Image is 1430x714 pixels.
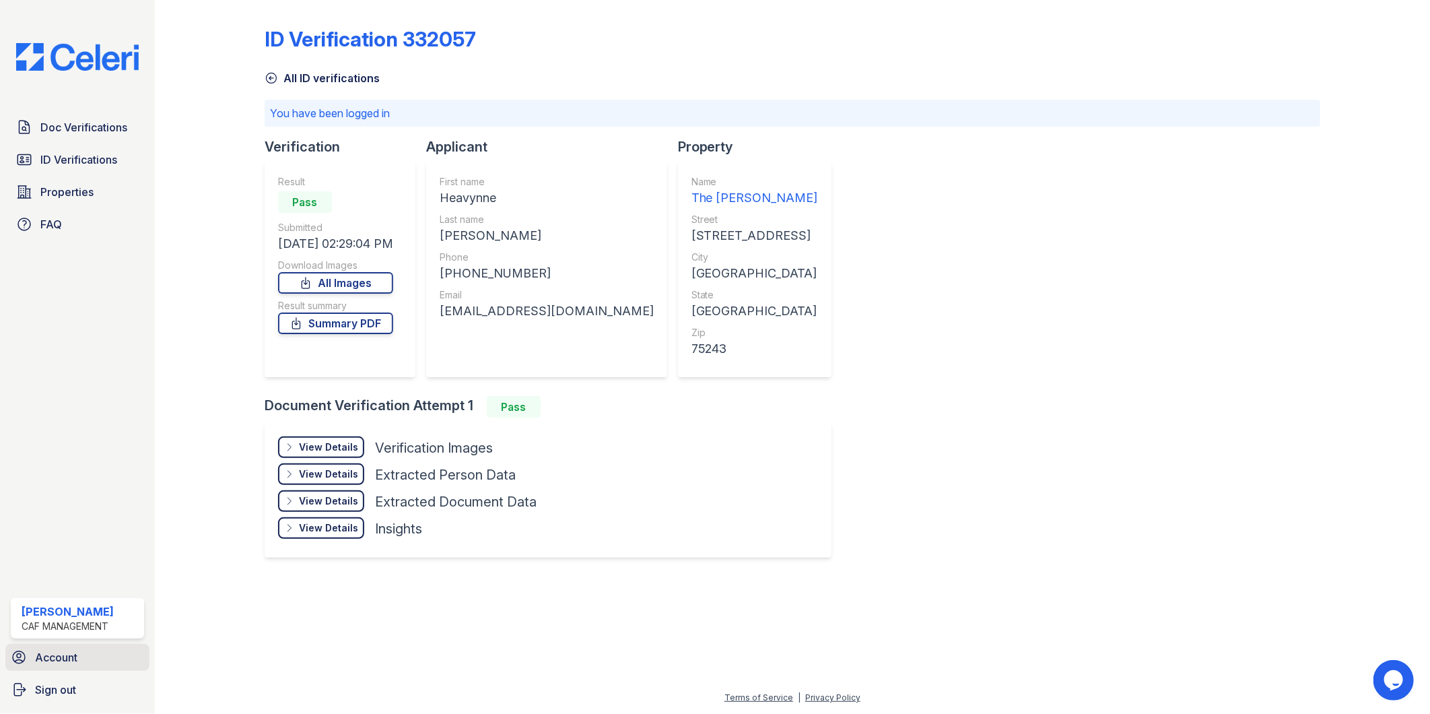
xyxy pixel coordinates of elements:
div: Name [691,175,818,189]
a: All ID verifications [265,70,380,86]
div: The [PERSON_NAME] [691,189,818,207]
a: Account [5,644,149,671]
a: FAQ [11,211,144,238]
div: Pass [278,191,332,213]
div: Heavynne [440,189,654,207]
a: Name The [PERSON_NAME] [691,175,818,207]
div: Result [278,175,393,189]
a: Privacy Policy [805,692,860,703]
div: [PHONE_NUMBER] [440,264,654,283]
span: FAQ [40,216,62,232]
div: [EMAIL_ADDRESS][DOMAIN_NAME] [440,302,654,321]
div: Result summary [278,299,393,313]
div: [PERSON_NAME] [440,226,654,245]
div: Insights [375,519,422,538]
a: Terms of Service [724,692,793,703]
a: Properties [11,178,144,205]
a: Doc Verifications [11,114,144,141]
div: View Details [299,441,358,454]
div: City [691,251,818,264]
iframe: chat widget [1373,660,1417,701]
div: [PERSON_NAME] [22,604,114,620]
div: Document Verification Attempt 1 [265,396,842,418]
span: Sign out [35,682,76,698]
a: Summary PDF [278,313,393,334]
img: CE_Logo_Blue-a8612792a0a2168367f1c8372b55b34899dd931a85d93a1a3d3e32e68fde9ad4.png [5,43,149,71]
div: [GEOGRAPHIC_DATA] [691,264,818,283]
div: View Details [299,521,358,535]
div: View Details [299,494,358,508]
div: Zip [691,326,818,339]
div: CAF Management [22,620,114,633]
div: Pass [487,396,541,418]
span: Doc Verifications [40,119,127,135]
div: Verification [265,137,426,156]
div: Download Images [278,259,393,272]
div: Verification Images [375,439,493,457]
div: | [798,692,801,703]
div: Last name [440,213,654,226]
div: State [691,288,818,302]
div: Extracted Person Data [375,465,516,484]
div: Applicant [426,137,678,156]
div: Property [678,137,842,156]
a: ID Verifications [11,146,144,173]
div: Submitted [278,221,393,234]
div: ID Verification 332057 [265,27,476,51]
div: Phone [440,251,654,264]
div: 75243 [691,339,818,358]
div: Email [440,288,654,302]
div: [DATE] 02:29:04 PM [278,234,393,253]
a: All Images [278,272,393,294]
a: Sign out [5,676,149,703]
span: ID Verifications [40,152,117,168]
div: Street [691,213,818,226]
span: Properties [40,184,94,200]
div: First name [440,175,654,189]
div: View Details [299,467,358,481]
span: Account [35,649,77,666]
div: [STREET_ADDRESS] [691,226,818,245]
div: [GEOGRAPHIC_DATA] [691,302,818,321]
div: Extracted Document Data [375,492,537,511]
p: You have been logged in [270,105,1316,121]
